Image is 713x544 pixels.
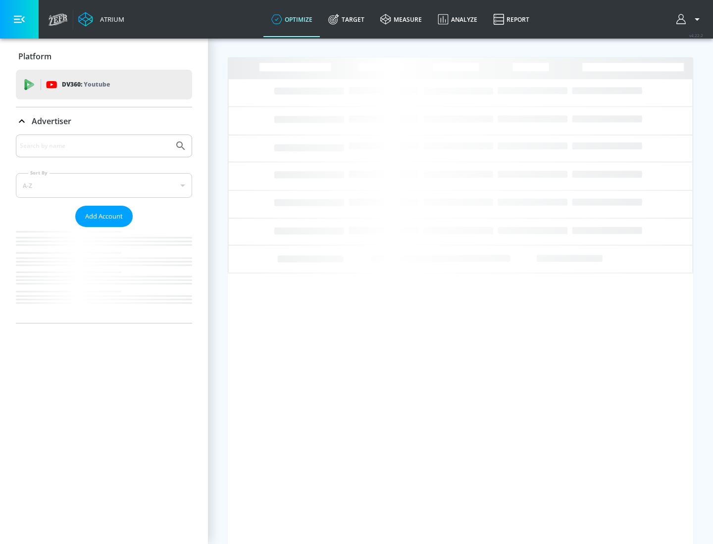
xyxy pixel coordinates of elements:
a: Atrium [78,12,124,27]
div: Platform [16,43,192,70]
div: DV360: Youtube [16,70,192,99]
a: measure [372,1,430,37]
p: Platform [18,51,51,62]
p: Youtube [84,79,110,90]
span: v 4.22.2 [689,33,703,38]
a: Target [320,1,372,37]
p: Advertiser [32,116,71,127]
p: DV360: [62,79,110,90]
label: Sort By [28,170,50,176]
div: Advertiser [16,107,192,135]
div: A-Z [16,173,192,198]
div: Advertiser [16,135,192,323]
span: Add Account [85,211,123,222]
div: Atrium [96,15,124,24]
input: Search by name [20,139,170,152]
button: Add Account [75,206,133,227]
a: Analyze [430,1,485,37]
nav: list of Advertiser [16,227,192,323]
a: optimize [263,1,320,37]
a: Report [485,1,537,37]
